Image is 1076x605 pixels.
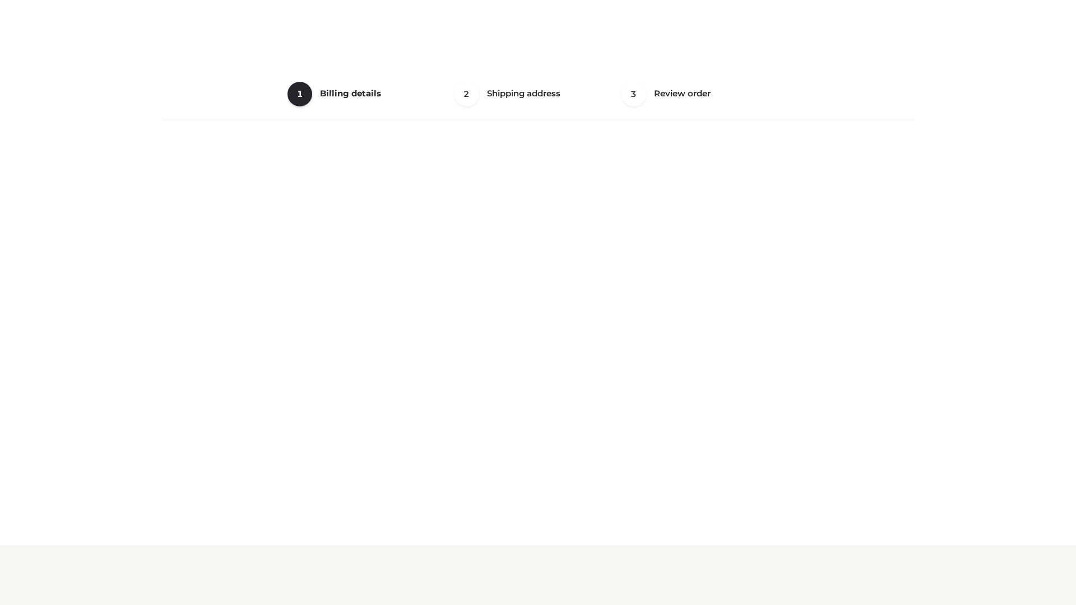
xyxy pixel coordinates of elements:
span: 1 [287,82,312,106]
span: Review order [654,88,711,99]
span: Billing details [320,88,381,99]
span: 2 [454,82,479,106]
span: Shipping address [487,88,560,99]
span: 3 [622,82,646,106]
